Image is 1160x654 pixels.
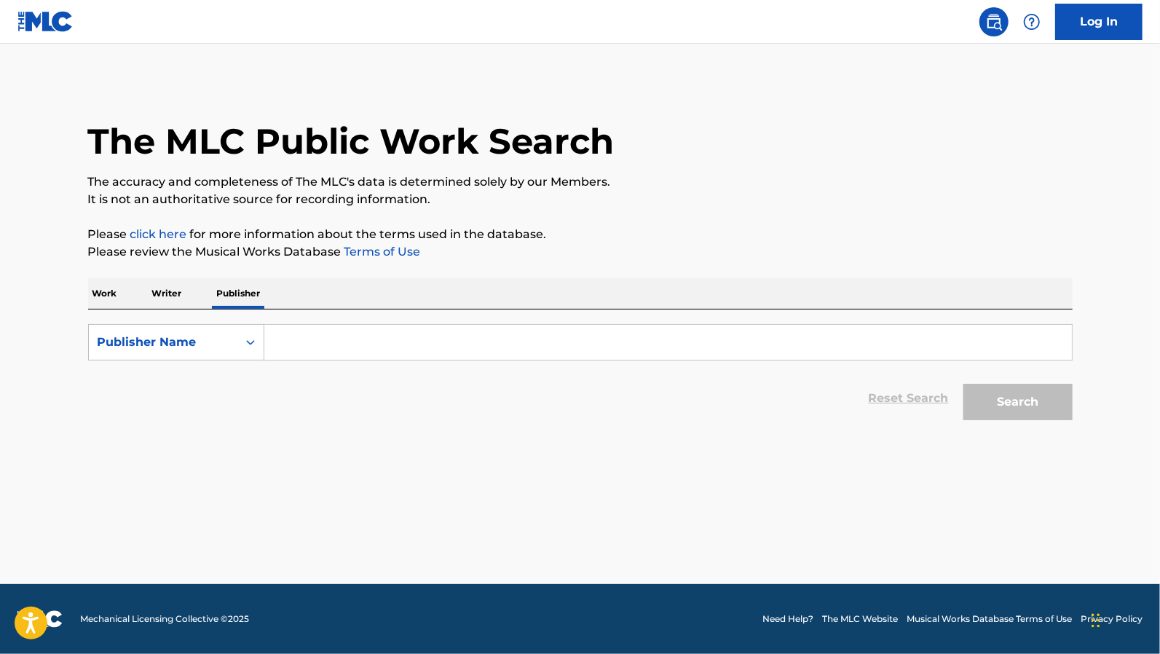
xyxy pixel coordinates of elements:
[88,226,1073,243] p: Please for more information about the terms used in the database.
[985,13,1003,31] img: search
[98,334,229,351] div: Publisher Name
[1081,612,1143,626] a: Privacy Policy
[17,11,74,32] img: MLC Logo
[1087,584,1160,654] iframe: Chat Widget
[88,119,615,163] h1: The MLC Public Work Search
[762,612,813,626] a: Need Help?
[80,612,249,626] span: Mechanical Licensing Collective © 2025
[907,612,1072,626] a: Musical Works Database Terms of Use
[1055,4,1143,40] a: Log In
[979,7,1009,36] a: Public Search
[17,610,63,628] img: logo
[88,243,1073,261] p: Please review the Musical Works Database
[1092,599,1100,642] div: Drag
[88,278,122,309] p: Work
[148,278,186,309] p: Writer
[88,173,1073,191] p: The accuracy and completeness of The MLC's data is determined solely by our Members.
[213,278,265,309] p: Publisher
[1017,7,1046,36] div: Help
[88,324,1073,428] form: Search Form
[822,612,898,626] a: The MLC Website
[88,191,1073,208] p: It is not an authoritative source for recording information.
[1023,13,1041,31] img: help
[342,245,421,259] a: Terms of Use
[130,227,187,241] a: click here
